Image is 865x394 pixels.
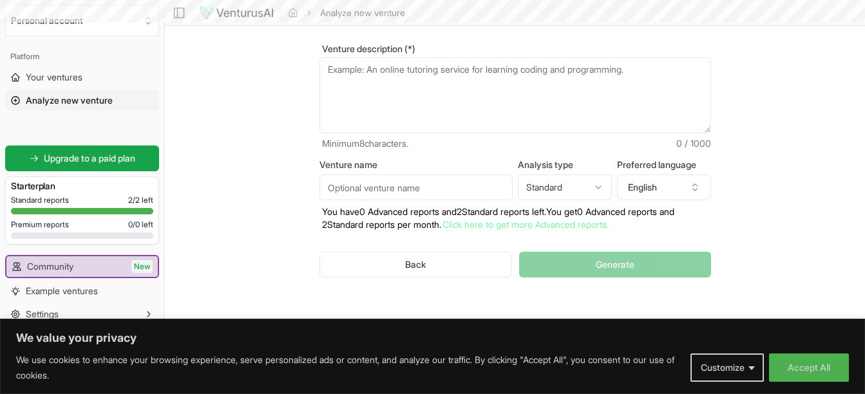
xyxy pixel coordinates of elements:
[26,308,59,321] span: Settings
[11,180,153,192] h3: Starter plan
[319,174,513,200] input: Optional venture name
[319,205,711,231] p: You have 0 Advanced reports and 2 Standard reports left. Y ou get 0 Advanced reports and 2 Standa...
[5,67,159,88] a: Your ventures
[322,137,408,150] span: Minimum 8 characters.
[617,160,711,169] label: Preferred language
[16,352,681,383] p: We use cookies to enhance your browsing experience, serve personalized ads or content, and analyz...
[319,44,711,53] label: Venture description (*)
[26,71,82,84] span: Your ventures
[319,252,512,277] button: Back
[44,152,135,165] span: Upgrade to a paid plan
[6,256,158,277] a: CommunityNew
[128,220,153,230] span: 0 / 0 left
[769,353,849,382] button: Accept All
[128,195,153,205] span: 2 / 2 left
[442,219,609,230] a: Click here to get more Advanced reports.
[131,260,153,273] span: New
[16,330,849,346] p: We value your privacy
[26,94,113,107] span: Analyze new venture
[319,160,513,169] label: Venture name
[690,353,764,382] button: Customize
[5,90,159,111] a: Analyze new venture
[27,260,73,273] span: Community
[617,174,711,200] button: English
[5,145,159,171] a: Upgrade to a paid plan
[26,285,98,297] span: Example ventures
[518,160,612,169] label: Analysis type
[5,281,159,301] a: Example ventures
[11,195,69,205] span: Standard reports
[676,137,711,150] span: 0 / 1000
[5,46,159,67] div: Platform
[5,304,159,324] button: Settings
[11,220,69,230] span: Premium reports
